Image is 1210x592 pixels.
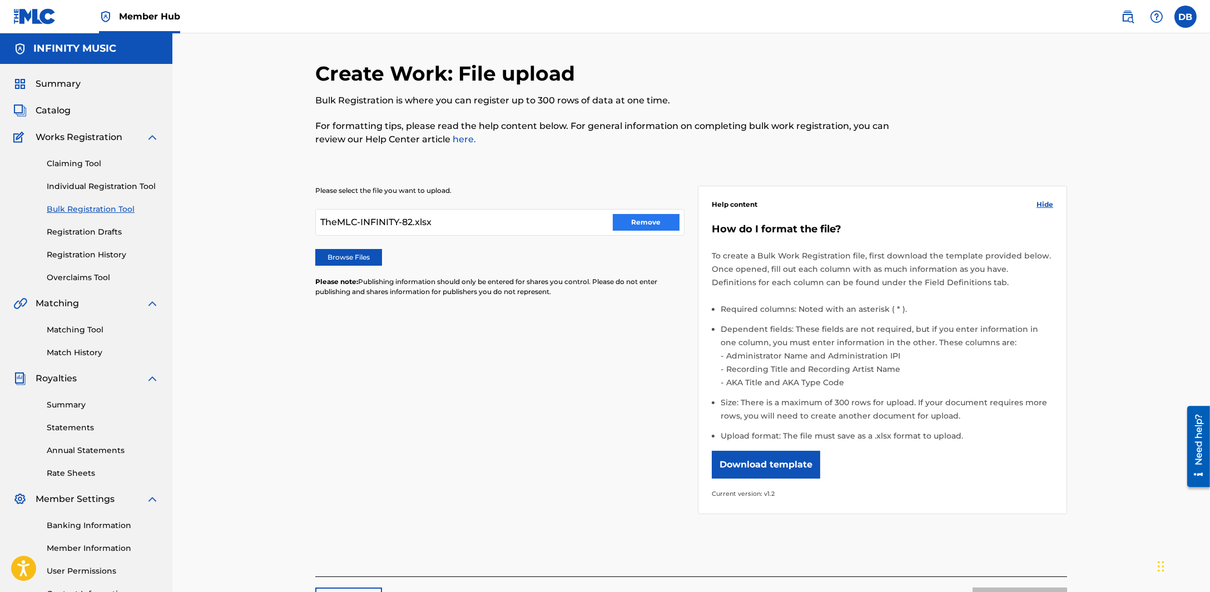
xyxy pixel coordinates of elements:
h5: How do I format the file? [712,223,1053,236]
a: Match History [47,347,159,359]
a: SummarySummary [13,77,81,91]
img: search [1121,10,1134,23]
h5: INFINITY MUSIC [33,42,116,55]
span: Member Settings [36,492,115,506]
a: User Permissions [47,565,159,577]
img: Accounts [13,42,27,56]
span: Please note: [315,277,358,286]
p: Bulk Registration is where you can register up to 300 rows of data at one time. [315,94,894,107]
p: Please select the file you want to upload. [315,186,685,196]
img: help [1150,10,1163,23]
img: Member Settings [13,492,27,506]
li: AKA Title and AKA Type Code [723,376,1053,389]
p: Current version: v1.2 [712,487,1053,500]
img: Works Registration [13,131,28,144]
p: For formatting tips, please read the help content below. For general information on completing bu... [315,120,894,146]
span: Catalog [36,104,71,117]
a: Annual Statements [47,445,159,456]
a: Banking Information [47,520,159,531]
button: Download template [712,451,820,479]
a: here. [450,134,476,145]
p: Publishing information should only be entered for shares you control. Please do not enter publish... [315,277,685,297]
img: Summary [13,77,27,91]
a: Summary [47,399,159,411]
li: Administrator Name and Administration IPI [723,349,1053,362]
span: Help content [712,200,757,210]
img: MLC Logo [13,8,56,24]
div: User Menu [1174,6,1197,28]
a: Bulk Registration Tool [47,203,159,215]
img: expand [146,492,159,506]
a: Public Search [1117,6,1139,28]
iframe: Chat Widget [1154,539,1210,592]
iframe: Resource Center [1179,402,1210,491]
img: Top Rightsholder [99,10,112,23]
p: To create a Bulk Work Registration file, first download the template provided below. Once opened,... [712,249,1053,289]
span: Matching [36,297,79,310]
a: Member Information [47,543,159,554]
li: Recording Title and Recording Artist Name [723,362,1053,376]
span: Works Registration [36,131,122,144]
img: Matching [13,297,27,310]
a: Overclaims Tool [47,272,159,283]
img: expand [146,297,159,310]
li: Required columns: Noted with an asterisk ( * ). [721,302,1053,322]
a: Matching Tool [47,324,159,336]
img: expand [146,131,159,144]
div: Drag [1158,550,1164,583]
img: expand [146,372,159,385]
span: TheMLC-INFINITY-82.xlsx [320,216,432,229]
a: Registration History [47,249,159,261]
li: Upload format: The file must save as a .xlsx format to upload. [721,429,1053,442]
li: Size: There is a maximum of 300 rows for upload. If your document requires more rows, you will ne... [721,396,1053,429]
label: Browse Files [315,249,382,266]
a: CatalogCatalog [13,104,71,117]
li: Dependent fields: These fields are not required, but if you enter information in one column, you ... [721,322,1053,396]
span: Summary [36,77,81,91]
a: Rate Sheets [47,467,159,479]
a: Individual Registration Tool [47,181,159,192]
button: Remove [613,214,680,231]
a: Statements [47,422,159,434]
img: Royalties [13,372,27,385]
img: Catalog [13,104,27,117]
span: Royalties [36,372,77,385]
h2: Create Work: File upload [315,61,581,86]
div: Help [1145,6,1168,28]
a: Registration Drafts [47,226,159,238]
span: Member Hub [119,10,180,23]
span: Hide [1037,200,1053,210]
a: Claiming Tool [47,158,159,170]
